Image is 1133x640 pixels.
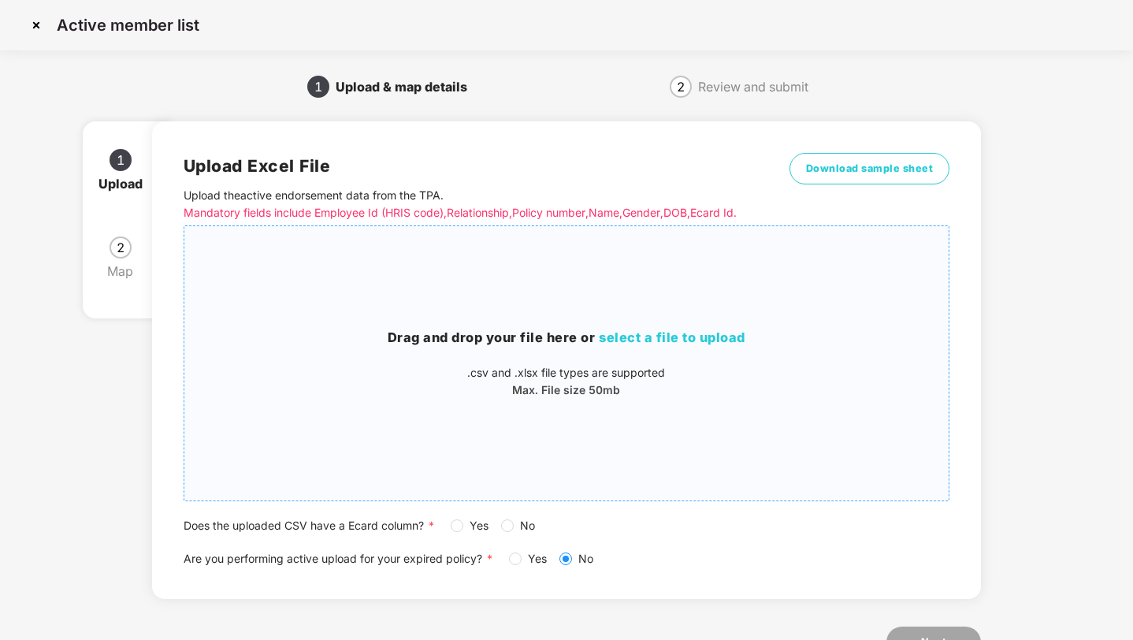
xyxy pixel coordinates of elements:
[184,328,949,348] h3: Drag and drop your file here or
[463,517,495,534] span: Yes
[514,517,541,534] span: No
[107,259,146,284] div: Map
[24,13,49,38] img: svg+xml;base64,PHN2ZyBpZD0iQ3Jvc3MtMzJ4MzIiIHhtbG5zPSJodHRwOi8vd3d3LnczLm9yZy8yMDAwL3N2ZyIgd2lkdG...
[572,550,600,567] span: No
[117,154,124,166] span: 1
[57,16,199,35] p: Active member list
[184,204,758,221] p: Mandatory fields include Employee Id (HRIS code), Relationship, Policy number, Name, Gender, DOB,...
[522,550,553,567] span: Yes
[677,80,685,93] span: 2
[184,153,758,179] h2: Upload Excel File
[806,161,934,177] span: Download sample sheet
[184,517,950,534] div: Does the uploaded CSV have a Ecard column?
[336,74,480,99] div: Upload & map details
[117,241,124,254] span: 2
[599,329,745,345] span: select a file to upload
[184,381,949,399] p: Max. File size 50mb
[698,74,808,99] div: Review and submit
[184,550,950,567] div: Are you performing active upload for your expired policy?
[184,187,758,221] p: Upload the active endorsement data from the TPA .
[314,80,322,93] span: 1
[98,171,155,196] div: Upload
[184,226,949,500] span: Drag and drop your file here orselect a file to upload.csv and .xlsx file types are supportedMax....
[789,153,950,184] button: Download sample sheet
[184,364,949,381] p: .csv and .xlsx file types are supported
